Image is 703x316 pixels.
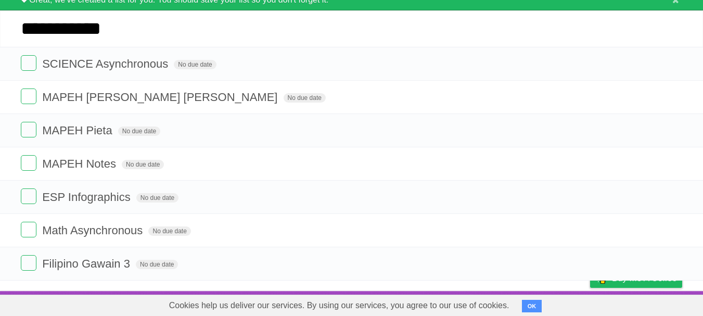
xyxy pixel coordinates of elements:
[42,191,133,204] span: ESP Infographics
[21,155,36,171] label: Done
[42,257,133,270] span: Filipino Gawain 3
[541,294,564,313] a: Terms
[42,57,171,70] span: SCIENCE Asynchronous
[577,294,604,313] a: Privacy
[21,188,36,204] label: Done
[136,193,178,203] span: No due date
[118,127,160,136] span: No due date
[42,124,115,137] span: MAPEH Pieta
[42,91,280,104] span: MAPEH [PERSON_NAME] [PERSON_NAME]
[452,294,474,313] a: About
[42,224,145,237] span: Math Asynchronous
[21,222,36,237] label: Done
[522,300,542,312] button: OK
[21,89,36,104] label: Done
[42,157,119,170] span: MAPEH Notes
[612,269,677,287] span: Buy me a coffee
[21,55,36,71] label: Done
[486,294,528,313] a: Developers
[174,60,216,69] span: No due date
[21,255,36,271] label: Done
[617,294,682,313] a: Suggest a feature
[284,93,326,103] span: No due date
[136,260,178,269] span: No due date
[21,122,36,137] label: Done
[148,226,190,236] span: No due date
[159,295,520,316] span: Cookies help us deliver our services. By using our services, you agree to our use of cookies.
[122,160,164,169] span: No due date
